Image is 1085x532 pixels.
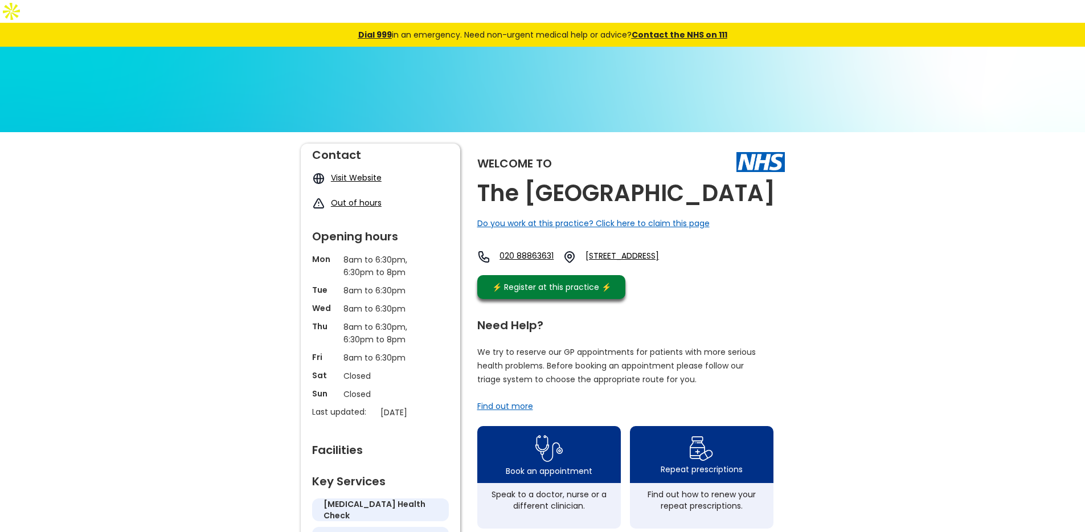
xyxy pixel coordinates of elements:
img: practice location icon [563,250,576,264]
div: Repeat prescriptions [661,464,743,475]
h5: [MEDICAL_DATA] health check [324,498,437,521]
p: 8am to 6:30pm [343,351,417,364]
img: telephone icon [477,250,491,264]
div: Key Services [312,470,449,487]
img: The NHS logo [736,152,785,171]
p: [DATE] [380,406,455,419]
a: Contact the NHS on 111 [632,29,727,40]
a: ⚡️ Register at this practice ⚡️ [477,275,625,299]
p: Closed [343,370,417,382]
p: Mon [312,253,338,265]
p: 8am to 6:30pm, 6:30pm to 8pm [343,321,417,346]
img: book appointment icon [535,432,563,465]
a: Find out more [477,400,533,412]
a: Dial 999 [358,29,392,40]
p: 8am to 6:30pm [343,284,417,297]
p: 8am to 6:30pm [343,302,417,315]
a: repeat prescription iconRepeat prescriptionsFind out how to renew your repeat prescriptions. [630,426,773,529]
div: ⚡️ Register at this practice ⚡️ [486,281,617,293]
p: Wed [312,302,338,314]
p: Tue [312,284,338,296]
div: in an emergency. Need non-urgent medical help or advice? [281,28,805,41]
p: Closed [343,388,417,400]
p: Sat [312,370,338,381]
a: 020 88863631 [499,250,554,264]
a: Visit Website [331,172,382,183]
a: book appointment icon Book an appointmentSpeak to a doctor, nurse or a different clinician. [477,426,621,529]
p: Thu [312,321,338,332]
a: [STREET_ADDRESS] [586,250,694,264]
p: Fri [312,351,338,363]
div: Find out how to renew your repeat prescriptions. [636,489,768,511]
p: 8am to 6:30pm, 6:30pm to 8pm [343,253,417,279]
img: exclamation icon [312,197,325,210]
div: Facilities [312,439,449,456]
img: repeat prescription icon [689,433,714,464]
div: Opening hours [312,225,449,242]
img: globe icon [312,172,325,185]
p: We try to reserve our GP appointments for patients with more serious health problems. Before book... [477,345,756,386]
div: Need Help? [477,314,773,331]
div: Speak to a doctor, nurse or a different clinician. [483,489,615,511]
a: Out of hours [331,197,382,208]
div: Contact [312,144,449,161]
p: Last updated: [312,406,375,418]
p: Sun [312,388,338,399]
div: Book an appointment [506,465,592,477]
h2: The [GEOGRAPHIC_DATA] [477,181,775,206]
a: Do you work at this practice? Click here to claim this page [477,218,710,229]
div: Welcome to [477,158,552,169]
